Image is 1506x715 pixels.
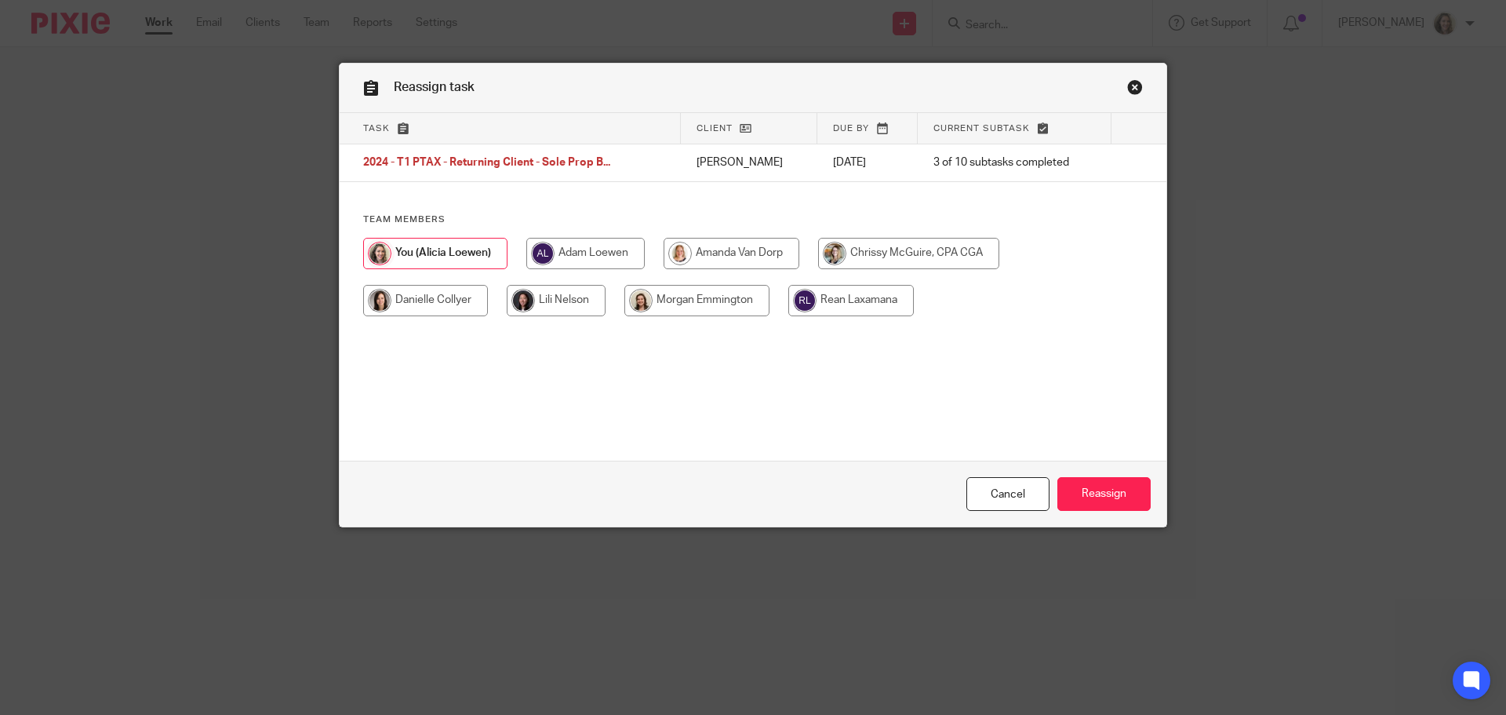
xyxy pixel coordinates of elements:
p: [PERSON_NAME] [697,155,802,170]
span: Due by [833,124,869,133]
input: Reassign [1057,477,1151,511]
span: Client [697,124,733,133]
span: Current subtask [933,124,1030,133]
span: Task [363,124,390,133]
a: Close this dialog window [966,477,1049,511]
a: Close this dialog window [1127,79,1143,100]
p: [DATE] [833,155,902,170]
span: Reassign task [394,81,475,93]
td: 3 of 10 subtasks completed [918,144,1111,182]
h4: Team members [363,213,1143,226]
span: 2024 - T1 PTAX - Returning Client - Sole Prop B... [363,158,610,169]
